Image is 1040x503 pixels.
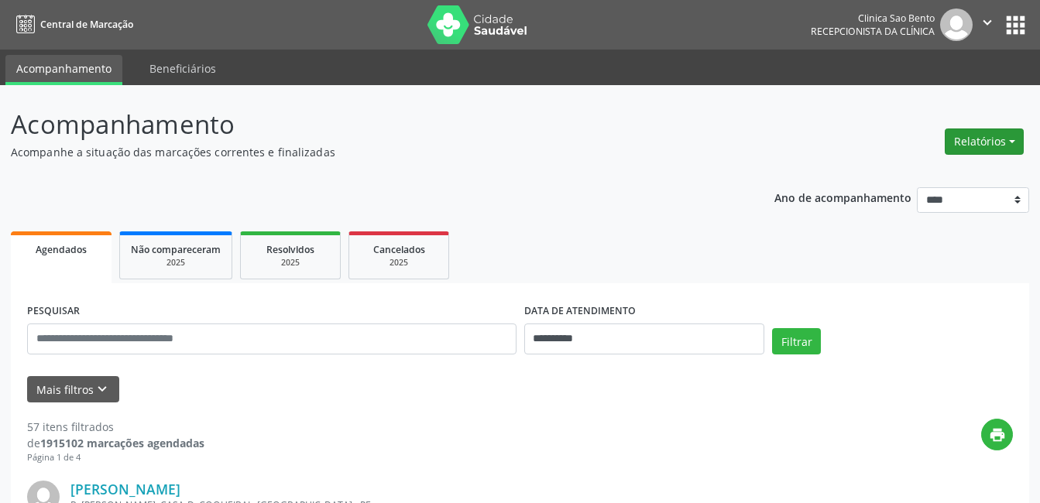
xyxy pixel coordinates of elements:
[40,436,204,450] strong: 1915102 marcações agendadas
[36,243,87,256] span: Agendados
[11,144,724,160] p: Acompanhe a situação das marcações correntes e finalizadas
[811,25,935,38] span: Recepcionista da clínica
[40,18,133,31] span: Central de Marcação
[981,419,1013,450] button: print
[131,243,221,256] span: Não compareceram
[1002,12,1029,39] button: apps
[11,105,724,144] p: Acompanhamento
[27,451,204,464] div: Página 1 de 4
[373,243,425,256] span: Cancelados
[27,376,119,403] button: Mais filtroskeyboard_arrow_down
[811,12,935,25] div: Clinica Sao Bento
[27,435,204,451] div: de
[774,187,911,207] p: Ano de acompanhamento
[139,55,227,82] a: Beneficiários
[131,257,221,269] div: 2025
[940,9,973,41] img: img
[945,128,1024,155] button: Relatórios
[11,12,133,37] a: Central de Marcação
[973,9,1002,41] button: 
[360,257,438,269] div: 2025
[5,55,122,85] a: Acompanhamento
[772,328,821,354] button: Filtrar
[252,257,329,269] div: 2025
[979,14,996,31] i: 
[27,419,204,435] div: 57 itens filtrados
[524,299,636,323] label: DATA DE ATENDIMENTO
[989,426,1006,443] i: print
[94,381,111,398] i: keyboard_arrow_down
[27,299,80,323] label: PESQUISAR
[266,243,314,256] span: Resolvidos
[70,481,180,498] a: [PERSON_NAME]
